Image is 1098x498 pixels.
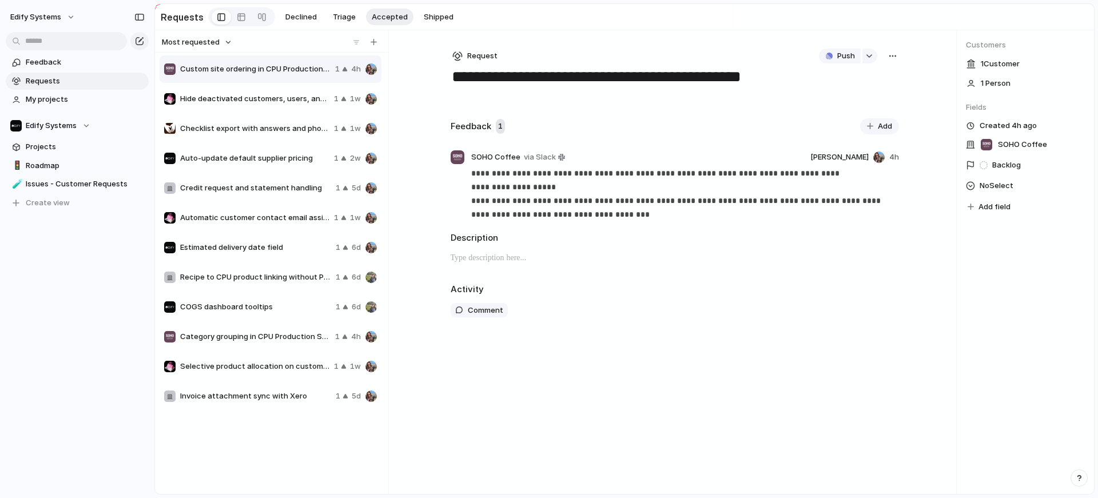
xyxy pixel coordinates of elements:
[333,11,356,23] span: Triage
[6,157,149,174] a: 🚦Roadmap
[978,201,1011,213] span: Add field
[451,232,899,245] h2: Description
[966,200,1012,214] button: Add field
[180,182,331,194] span: Credit request and statement handling
[334,212,339,224] span: 1
[981,78,1011,89] span: 1 Person
[351,63,361,75] span: 4h
[860,118,899,134] button: Add
[998,139,1047,150] span: SOHO Coffee
[180,331,331,342] span: Category grouping in CPU Production Summary
[12,178,20,191] div: 🧪
[160,35,234,50] button: Most requested
[26,141,145,153] span: Projects
[327,9,361,26] button: Triage
[285,11,317,23] span: Declined
[522,150,567,164] a: via Slack
[350,123,361,134] span: 1w
[810,152,869,163] span: [PERSON_NAME]
[6,91,149,108] a: My projects
[6,54,149,71] a: Feedback
[336,182,340,194] span: 1
[162,37,220,48] span: Most requested
[12,159,20,172] div: 🚦
[467,50,498,62] span: Request
[878,121,892,132] span: Add
[26,120,77,132] span: Edify Systems
[334,153,339,164] span: 1
[180,242,331,253] span: Estimated delivery date field
[966,39,1085,51] span: Customers
[451,283,484,296] h2: Activity
[352,182,361,194] span: 5d
[10,160,22,172] button: 🚦
[352,301,361,313] span: 6d
[350,212,361,224] span: 1w
[336,391,340,402] span: 1
[5,8,81,26] button: Edify Systems
[26,197,70,209] span: Create view
[366,9,413,26] button: Accepted
[6,73,149,90] a: Requests
[334,361,339,372] span: 1
[26,57,145,68] span: Feedback
[980,120,1037,132] span: Created 4h ago
[352,272,361,283] span: 6d
[6,176,149,193] a: 🧪Issues - Customer Requests
[418,9,459,26] button: Shipped
[980,179,1013,193] span: No Select
[180,123,329,134] span: Checklist export with answers and photos
[350,93,361,105] span: 1w
[180,63,331,75] span: Custom site ordering in CPU Production Summary
[451,303,508,318] button: Comment
[180,301,331,313] span: COGS dashboard tooltips
[180,361,329,372] span: Selective product allocation on customer creation
[352,391,361,402] span: 5d
[352,242,361,253] span: 6d
[350,361,361,372] span: 1w
[6,138,149,156] a: Projects
[992,160,1021,171] span: Backlog
[10,11,61,23] span: Edify Systems
[524,152,556,163] span: via Slack
[336,272,340,283] span: 1
[6,117,149,134] button: Edify Systems
[334,93,339,105] span: 1
[335,331,340,342] span: 1
[180,93,329,105] span: Hide deactivated customers, users, and sites
[334,123,339,134] span: 1
[372,11,408,23] span: Accepted
[180,272,331,283] span: Recipe to CPU product linking without Production requirement
[981,58,1020,70] span: 1 Customer
[180,391,331,402] span: Invoice attachment sync with Xero
[26,160,145,172] span: Roadmap
[161,10,204,24] h2: Requests
[889,152,899,163] span: 4h
[180,212,329,224] span: Automatic customer contact email assignment on site creation
[819,49,861,63] button: Push
[280,9,323,26] button: Declined
[451,49,499,63] button: Request
[335,63,340,75] span: 1
[471,152,520,163] span: SOHO Coffee
[424,11,453,23] span: Shipped
[496,119,505,134] span: 1
[468,305,503,316] span: Comment
[350,153,361,164] span: 2w
[351,331,361,342] span: 4h
[451,120,491,133] h2: Feedback
[837,50,855,62] span: Push
[26,94,145,105] span: My projects
[10,178,22,190] button: 🧪
[180,153,329,164] span: Auto-update default supplier pricing
[26,75,145,87] span: Requests
[6,194,149,212] button: Create view
[966,102,1085,113] span: Fields
[336,242,340,253] span: 1
[336,301,340,313] span: 1
[26,178,145,190] span: Issues - Customer Requests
